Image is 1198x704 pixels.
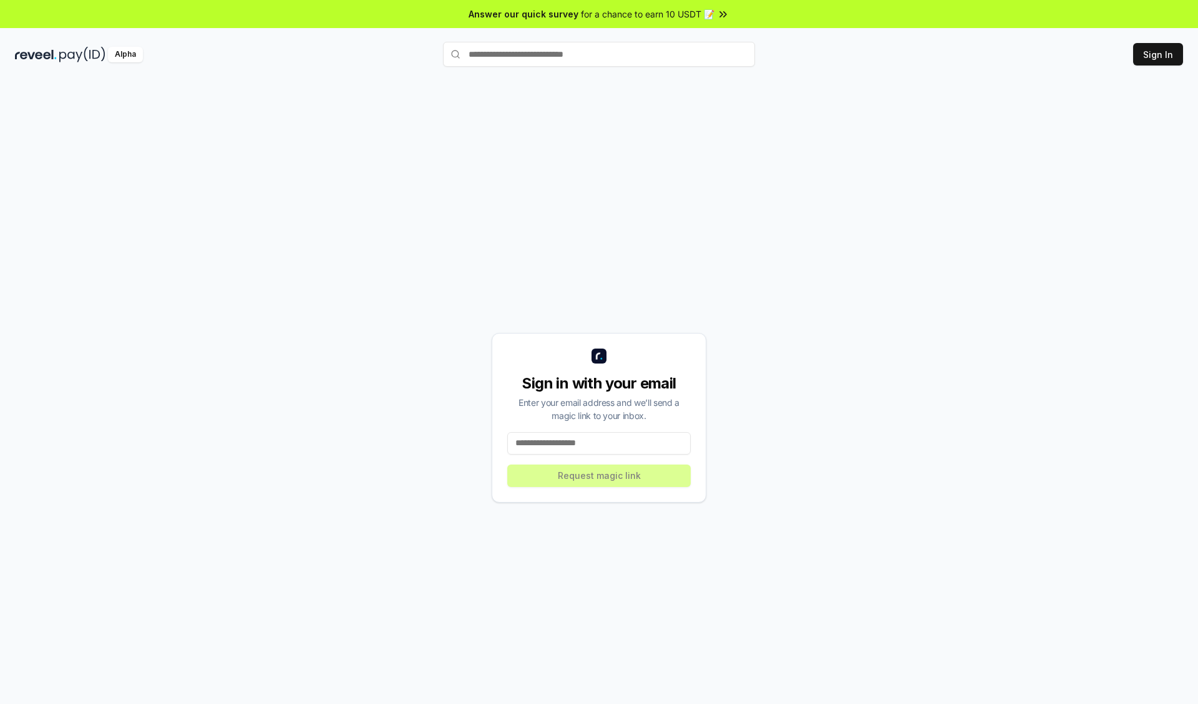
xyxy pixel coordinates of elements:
div: Alpha [108,47,143,62]
img: pay_id [59,47,105,62]
div: Sign in with your email [507,374,691,393]
span: Answer our quick survey [469,7,578,21]
button: Sign In [1133,43,1183,65]
img: reveel_dark [15,47,57,62]
div: Enter your email address and we’ll send a magic link to your inbox. [507,396,691,422]
img: logo_small [592,349,606,364]
span: for a chance to earn 10 USDT 📝 [581,7,714,21]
